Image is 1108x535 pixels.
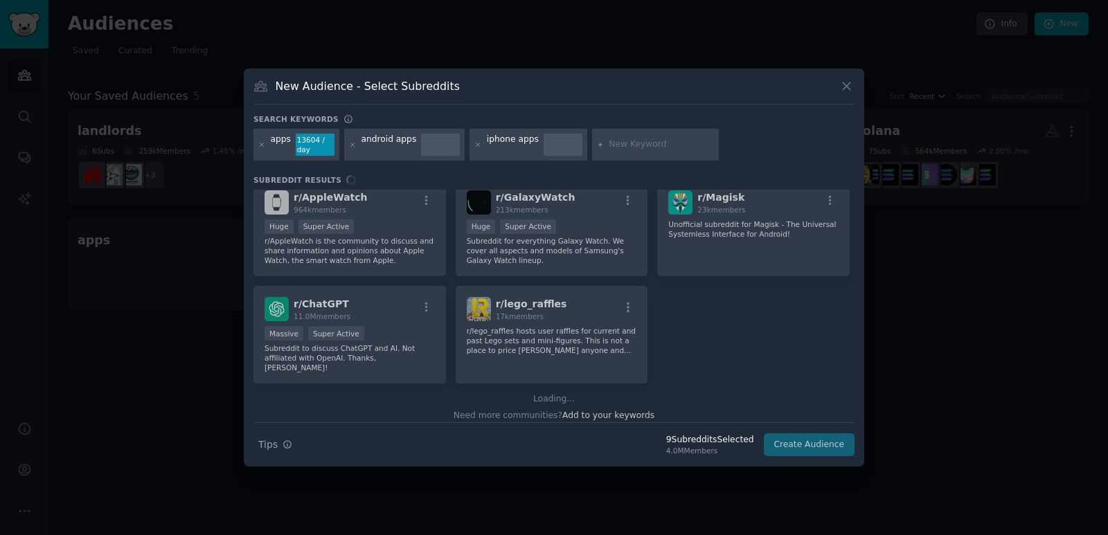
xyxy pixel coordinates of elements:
[253,433,297,457] button: Tips
[276,79,460,93] h3: New Audience - Select Subreddits
[609,138,714,151] input: New Keyword
[271,134,291,156] div: apps
[253,114,339,124] h3: Search keywords
[666,446,754,455] div: 4.0M Members
[487,134,539,156] div: iphone apps
[258,437,278,452] span: Tips
[666,434,754,446] div: 9 Subreddit s Selected
[253,175,341,185] span: Subreddit Results
[296,134,334,156] div: 13604 / day
[361,134,416,156] div: android apps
